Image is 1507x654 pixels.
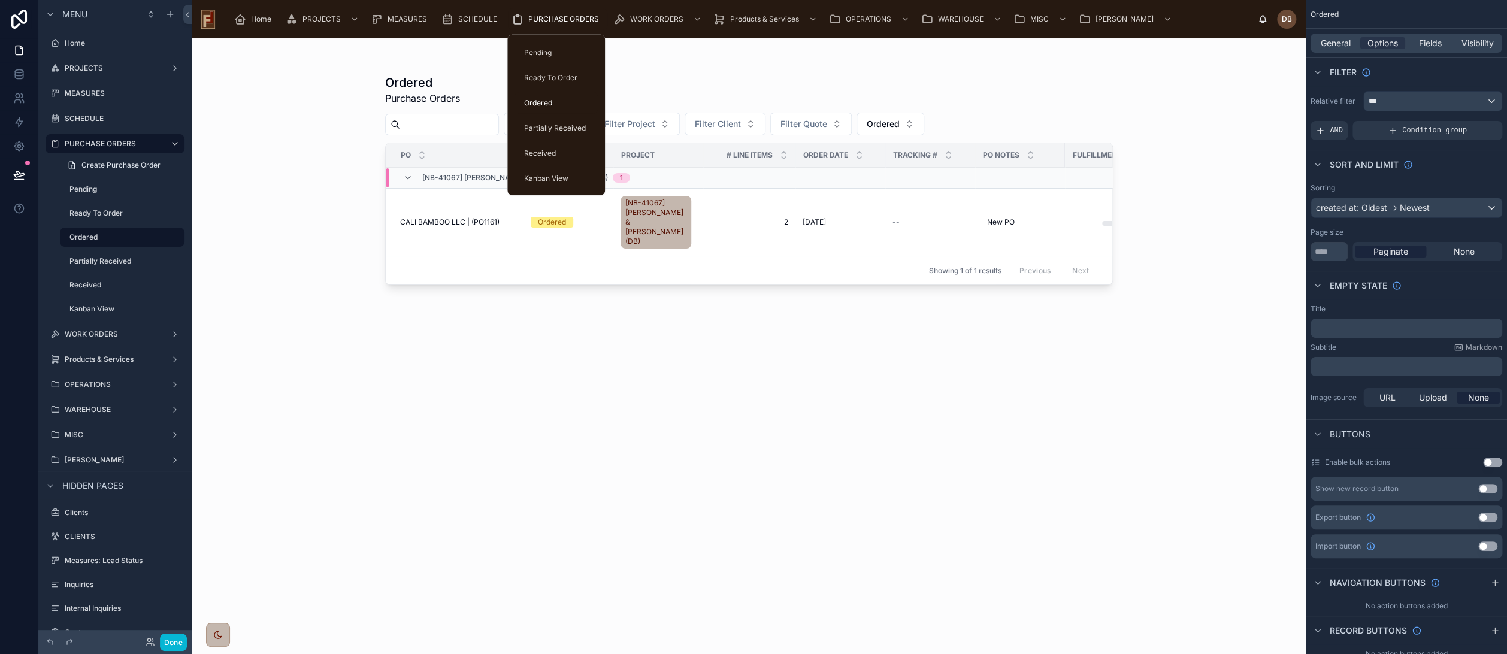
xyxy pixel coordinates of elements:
[65,63,165,73] label: PROJECTS
[524,149,556,158] span: Received
[1311,393,1358,402] label: Image source
[1454,246,1475,258] span: None
[528,14,599,24] span: PURCHASE ORDERS
[803,217,878,227] a: [DATE]
[69,232,177,242] label: Ordered
[60,156,184,175] a: Create Purchase Order
[621,193,696,251] a: [NB-41067] [PERSON_NAME] & [PERSON_NAME] (DB)
[160,634,187,651] button: Done
[1073,150,1149,160] span: Fulfillment Progress
[695,118,741,130] span: Filter Client
[727,150,773,160] span: # Line Items
[201,10,215,29] img: App logo
[46,623,184,642] a: Quotes
[69,256,182,266] label: Partially Received
[1330,66,1357,78] span: Filter
[515,168,598,189] a: Kanban View
[1311,96,1358,106] label: Relative filter
[524,48,552,57] span: Pending
[388,14,427,24] span: MEASURES
[1311,198,1502,217] div: created at: Oldest -> Newest
[65,114,182,123] label: SCHEDULE
[1419,392,1447,404] span: Upload
[604,118,655,130] span: Filter Project
[46,575,184,594] a: Inquiries
[982,213,1058,232] a: New PO
[1010,8,1073,30] a: MISC
[46,551,184,570] a: Measures: Lead Status
[1311,319,1502,338] div: scrollable content
[938,14,984,24] span: WAREHOUSE
[1373,246,1408,258] span: Paginate
[60,228,184,247] a: Ordered
[46,599,184,618] a: Internal Inquiries
[620,173,623,183] div: 1
[630,14,683,24] span: WORK ORDERS
[1419,37,1442,49] span: Fields
[531,217,606,228] a: Ordered
[60,180,184,199] a: Pending
[987,217,1015,227] span: New PO
[780,118,827,130] span: Filter Quote
[1367,37,1398,49] span: Options
[515,143,598,164] a: Received
[46,375,184,394] a: OPERATIONS
[251,14,271,24] span: Home
[918,8,1007,30] a: WAREHOUSE
[65,580,182,589] label: Inquiries
[65,355,165,364] label: Products & Services
[69,208,182,218] label: Ready To Order
[231,8,280,30] a: Home
[62,8,87,20] span: Menu
[515,92,598,114] a: Ordered
[401,150,411,160] span: PO
[60,204,184,223] a: Ready To Order
[46,350,184,369] a: Products & Services
[710,217,788,227] a: 2
[400,217,500,227] span: CALI BAMBOO LLC | (PO1161)
[385,74,460,91] h1: Ordered
[1379,392,1396,404] span: URL
[1315,513,1361,522] span: Export button
[730,14,799,24] span: Products & Services
[1311,228,1343,237] label: Page size
[65,556,182,565] label: Measures: Lead Status
[225,6,1258,32] div: scrollable content
[65,89,182,98] label: MEASURES
[1466,343,1502,352] span: Markdown
[770,113,852,135] button: Select Button
[81,161,161,170] span: Create Purchase Order
[983,150,1019,160] span: Po Notes
[524,123,586,133] span: Partially Received
[504,113,589,135] button: Select Button
[65,38,182,48] label: Home
[1330,577,1426,589] span: Navigation buttons
[515,117,598,139] a: Partially Received
[1311,183,1335,193] label: Sorting
[1311,343,1336,352] label: Subtitle
[69,184,182,194] label: Pending
[625,198,686,246] span: [NB-41067] [PERSON_NAME] & [PERSON_NAME] (DB)
[1306,597,1507,616] div: No action buttons added
[65,532,182,541] label: CLIENTS
[892,217,900,227] span: --
[846,14,891,24] span: OPERATIONS
[46,109,184,128] a: SCHEDULE
[46,400,184,419] a: WAREHOUSE
[929,266,1001,275] span: Showing 1 of 1 results
[1311,304,1326,314] label: Title
[1454,343,1502,352] a: Markdown
[46,59,184,78] a: PROJECTS
[1311,10,1339,19] span: Ordered
[367,8,435,30] a: MEASURES
[65,430,165,440] label: MISC
[1075,8,1178,30] a: [PERSON_NAME]
[1402,126,1467,135] span: Condition group
[65,628,182,637] label: Quotes
[524,73,577,83] span: Ready To Order
[610,8,707,30] a: WORK ORDERS
[515,42,598,63] a: Pending
[65,508,182,517] label: Clients
[1325,458,1390,467] label: Enable bulk actions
